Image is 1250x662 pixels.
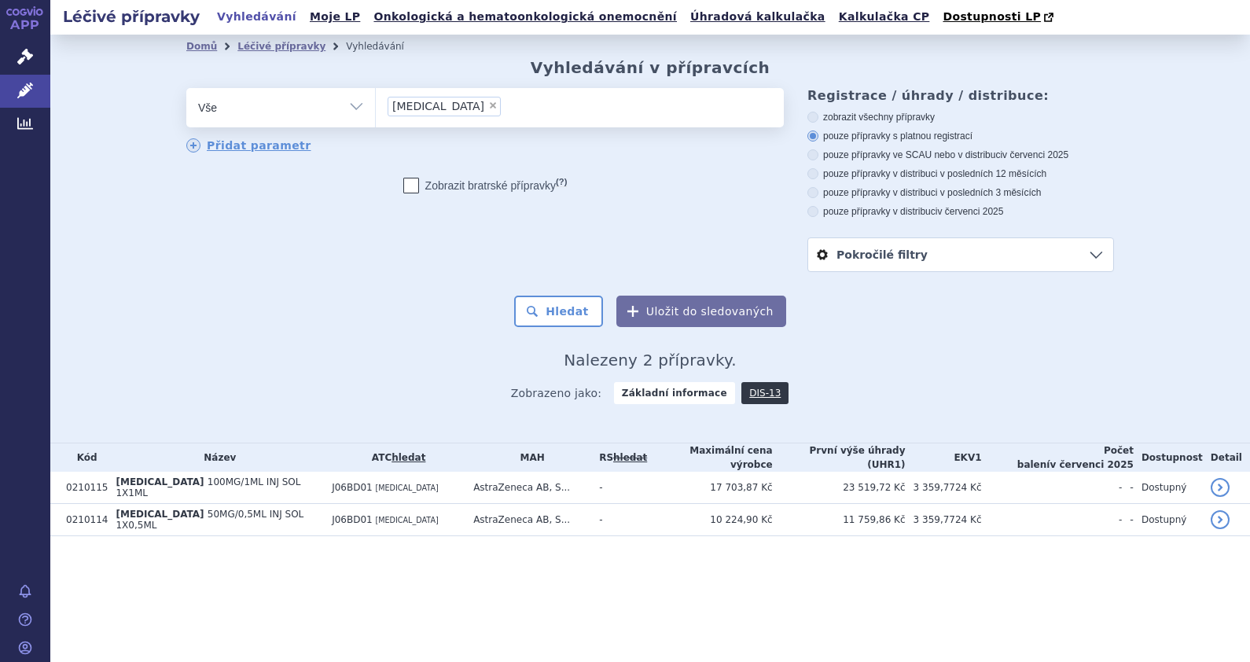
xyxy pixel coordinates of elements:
[403,178,568,193] label: Zobrazit bratrské přípravky
[1134,472,1203,504] td: Dostupný
[1211,478,1230,497] a: detail
[906,472,982,504] td: 3 359,7724 Kč
[186,138,311,153] a: Přidat parametr
[982,504,1123,536] td: -
[1122,472,1134,504] td: -
[376,516,439,524] span: [MEDICAL_DATA]
[906,443,982,472] th: EKV1
[686,6,830,28] a: Úhradová kalkulačka
[906,504,982,536] td: 3 359,7724 Kč
[773,504,906,536] td: 11 759,86 Kč
[511,382,602,404] span: Zobrazeno jako:
[613,452,647,463] del: hledat
[647,504,772,536] td: 10 224,90 Kč
[613,452,647,463] a: vyhledávání neobsahuje žádnou platnou referenční skupinu
[834,6,935,28] a: Kalkulačka CP
[58,472,108,504] td: 0210115
[943,10,1041,23] span: Dostupnosti LP
[741,382,789,404] a: DIS-13
[1002,149,1068,160] span: v červenci 2025
[807,186,1114,199] label: pouze přípravky v distribuci v posledních 3 měsících
[564,351,737,370] span: Nalezeny 2 přípravky.
[807,167,1114,180] label: pouze přípravky v distribuci v posledních 12 měsících
[807,88,1114,103] h3: Registrace / úhrady / distribuce:
[1134,504,1203,536] td: Dostupný
[807,149,1114,161] label: pouze přípravky ve SCAU nebo v distribuci
[237,41,325,52] a: Léčivé přípravky
[324,443,465,472] th: ATC
[591,504,647,536] td: -
[1050,459,1133,470] span: v červenci 2025
[807,130,1114,142] label: pouze přípravky s platnou registrací
[50,6,212,28] h2: Léčivé přípravky
[116,476,300,498] span: 100MG/1ML INJ SOL 1X1ML
[376,484,439,492] span: [MEDICAL_DATA]
[392,452,425,463] a: hledat
[591,443,647,472] th: RS
[108,443,324,472] th: Název
[58,443,108,472] th: Kód
[506,96,514,116] input: [MEDICAL_DATA]
[488,101,498,110] span: ×
[1211,510,1230,529] a: detail
[982,472,1123,504] td: -
[116,509,204,520] span: [MEDICAL_DATA]
[514,296,603,327] button: Hledat
[369,6,682,28] a: Onkologická a hematoonkologická onemocnění
[808,238,1113,271] a: Pokročilé filtry
[116,509,303,531] span: 50MG/0,5ML INJ SOL 1X0,5ML
[982,443,1134,472] th: Počet balení
[773,443,906,472] th: První výše úhrady (UHR1)
[332,514,373,525] span: J06BD01
[1122,504,1134,536] td: -
[614,382,735,404] strong: Základní informace
[392,101,484,112] span: [MEDICAL_DATA]
[531,58,770,77] h2: Vyhledávání v přípravcích
[591,472,647,504] td: -
[186,41,217,52] a: Domů
[938,6,1061,28] a: Dostupnosti LP
[556,177,567,187] abbr: (?)
[58,504,108,536] td: 0210114
[346,35,425,58] li: Vyhledávání
[807,205,1114,218] label: pouze přípravky v distribuci
[1134,443,1203,472] th: Dostupnost
[616,296,786,327] button: Uložit do sledovaných
[465,504,591,536] td: AstraZeneca AB, S...
[647,472,772,504] td: 17 703,87 Kč
[305,6,365,28] a: Moje LP
[1203,443,1250,472] th: Detail
[116,476,204,487] span: [MEDICAL_DATA]
[465,472,591,504] td: AstraZeneca AB, S...
[647,443,772,472] th: Maximální cena výrobce
[332,482,373,493] span: J06BD01
[212,6,301,28] a: Vyhledávání
[465,443,591,472] th: MAH
[937,206,1003,217] span: v červenci 2025
[773,472,906,504] td: 23 519,72 Kč
[807,111,1114,123] label: zobrazit všechny přípravky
